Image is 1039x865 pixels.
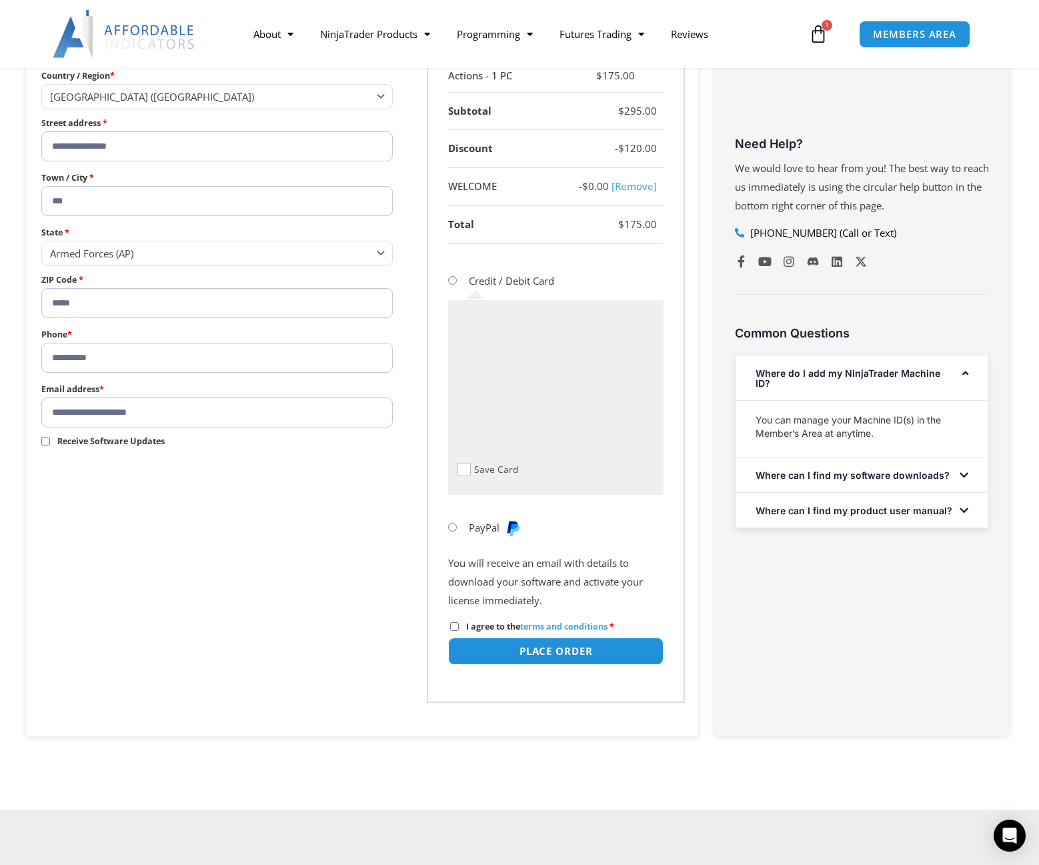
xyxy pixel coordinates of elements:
[41,326,393,343] label: Phone
[41,84,393,109] span: Country / Region
[50,90,372,103] span: United States (US)
[41,169,393,186] label: Town / City
[618,104,624,117] span: $
[455,307,652,459] iframe: Secure payment input frame
[736,493,988,528] div: Where can I find my product user manual?
[448,104,491,117] strong: Subtotal
[469,521,521,534] label: PayPal
[735,161,989,212] span: We would love to hear from you! The best way to reach us immediately is using the circular help b...
[50,247,372,260] span: Armed Forces (AP)
[789,15,848,53] a: 1
[596,69,602,82] span: $
[582,179,609,193] span: 0.00
[564,168,664,206] td: -
[41,115,393,131] label: Street address
[618,104,657,117] bdi: 295.00
[618,217,624,231] span: $
[448,554,664,610] p: You will receive an email with details to download your software and activate your license immedi...
[736,400,988,457] div: Where do I add my NinjaTrader Machine ID?
[658,19,722,49] a: Reviews
[41,67,393,84] label: Country / Region
[756,505,952,516] a: Where can I find my product user manual?
[41,241,393,265] span: State
[756,367,940,389] a: Where do I add my NinjaTrader Machine ID?
[41,381,393,397] label: Email address
[469,274,554,287] label: Credit / Debit Card
[41,437,50,446] input: Receive Software Updates
[859,21,970,48] a: MEMBERS AREA
[618,141,657,155] bdi: 120.00
[240,19,307,49] a: About
[443,19,546,49] a: Programming
[994,820,1026,852] div: Open Intercom Messenger
[756,413,968,440] p: You can manage your Machine ID(s) in the Member’s Area at anytime.
[448,217,474,231] strong: Total
[53,10,196,58] img: LogoAI | Affordable Indicators – NinjaTrader
[41,224,393,241] label: State
[736,458,988,492] div: Where can I find my software downloads?
[756,470,950,481] a: Where can I find my software downloads?
[596,69,635,82] bdi: 175.00
[505,520,521,536] img: PayPal
[747,224,896,243] span: [PHONE_NUMBER] (Call or Text)
[735,136,989,151] h3: Need Help?
[448,638,664,665] button: Place order
[240,19,806,49] nav: Menu
[736,355,988,400] div: Where do I add my NinjaTrader Machine ID?
[41,271,393,288] label: ZIP Code
[307,19,443,49] a: NinjaTrader Products
[873,29,956,39] span: MEMBERS AREA
[735,33,989,133] iframe: Customer reviews powered by Trustpilot
[57,436,165,447] span: Receive Software Updates
[822,20,832,31] span: 1
[474,463,518,477] label: Save Card
[615,141,618,155] span: -
[466,621,608,632] span: I agree to the
[610,621,614,632] abbr: required
[618,217,657,231] bdi: 175.00
[735,325,989,341] h3: Common Questions
[450,622,459,631] input: I agree to theterms and conditions *
[612,179,657,193] a: Remove welcome coupon
[520,621,608,632] a: terms and conditions
[448,168,564,206] th: WELCOME
[546,19,658,49] a: Futures Trading
[582,179,588,193] span: $
[618,141,624,155] span: $
[448,130,564,168] th: Discount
